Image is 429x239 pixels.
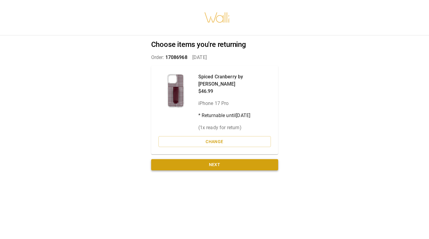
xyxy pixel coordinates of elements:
p: $46.99 [198,88,271,95]
span: 17086968 [165,54,187,60]
p: iPhone 17 Pro [198,100,271,107]
p: Spiced Cranberry by [PERSON_NAME] [198,73,271,88]
h2: Choose items you're returning [151,40,278,49]
button: Next [151,159,278,170]
p: * Returnable until [DATE] [198,112,271,119]
button: Change [158,136,271,147]
p: ( 1 x ready for return) [198,124,271,131]
img: walli-inc.myshopify.com [204,5,230,31]
p: Order: [DATE] [151,54,278,61]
